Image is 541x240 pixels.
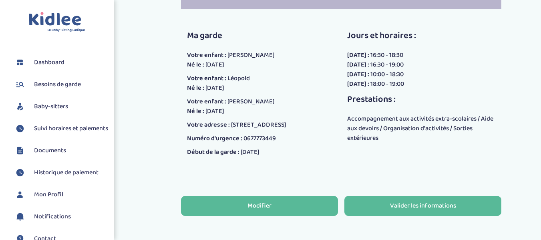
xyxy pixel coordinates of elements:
[34,102,68,111] span: Baby-sitters
[14,101,108,113] a: Baby-sitters
[227,73,250,83] span: Léopold
[227,97,275,107] span: [PERSON_NAME]
[14,123,26,135] img: suivihoraire.svg
[187,83,204,93] span: Né le :
[231,120,286,130] span: [STREET_ADDRESS]
[34,146,66,155] span: Documents
[187,60,204,70] span: Né le :
[34,124,108,133] span: Suivi horaires et paiements
[29,12,85,32] img: logo.svg
[34,168,99,177] span: Historique de paiement
[14,145,108,157] a: Documents
[347,93,495,106] p: Prestations :
[187,73,226,83] span: Votre enfant :
[14,123,108,135] a: Suivi horaires et paiements
[205,60,224,70] span: [DATE]
[243,133,276,143] span: 0677773449
[347,60,369,70] span: [DATE] :
[205,106,224,116] span: [DATE]
[14,189,26,201] img: profil.svg
[14,79,26,91] img: besoin.svg
[34,58,64,67] span: Dashboard
[187,106,204,116] span: Né le :
[34,80,81,89] span: Besoins de garde
[14,56,26,69] img: dashboard.svg
[347,50,369,60] span: [DATE] :
[187,29,286,42] p: Ma garde
[247,202,272,211] div: Modifier
[34,190,63,200] span: Mon Profil
[14,101,26,113] img: babysitters.svg
[187,50,226,60] span: Votre enfant :
[14,56,108,69] a: Dashboard
[34,212,71,222] span: Notifications
[347,69,369,79] span: [DATE] :
[370,60,404,70] span: 16:30 - 19:00
[241,147,259,157] span: [DATE]
[187,97,226,107] span: Votre enfant :
[347,79,369,89] span: [DATE] :
[14,167,108,179] a: Historique de paiement
[347,114,495,143] div: Accompagnement aux activités extra-scolaires / Aide aux devoirs / Organisation d'activités / Sort...
[14,145,26,157] img: documents.svg
[187,120,230,130] span: Votre adresse :
[370,79,404,89] span: 18:00 - 19:00
[370,69,404,79] span: 10:00 - 18:30
[205,83,224,93] span: [DATE]
[390,202,456,211] div: Valider les informations
[14,167,26,179] img: suivihoraire.svg
[14,211,26,223] img: notification.svg
[370,50,403,60] span: 16:30 - 18:30
[187,133,242,143] span: Numéro d'urgence :
[227,50,275,60] span: [PERSON_NAME]
[187,147,239,157] span: Début de la garde :
[14,79,108,91] a: Besoins de garde
[347,29,495,42] p: Jours et horaires :
[344,196,501,216] button: Valider les informations
[14,211,108,223] a: Notifications
[14,189,108,201] a: Mon Profil
[181,196,338,216] button: Modifier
